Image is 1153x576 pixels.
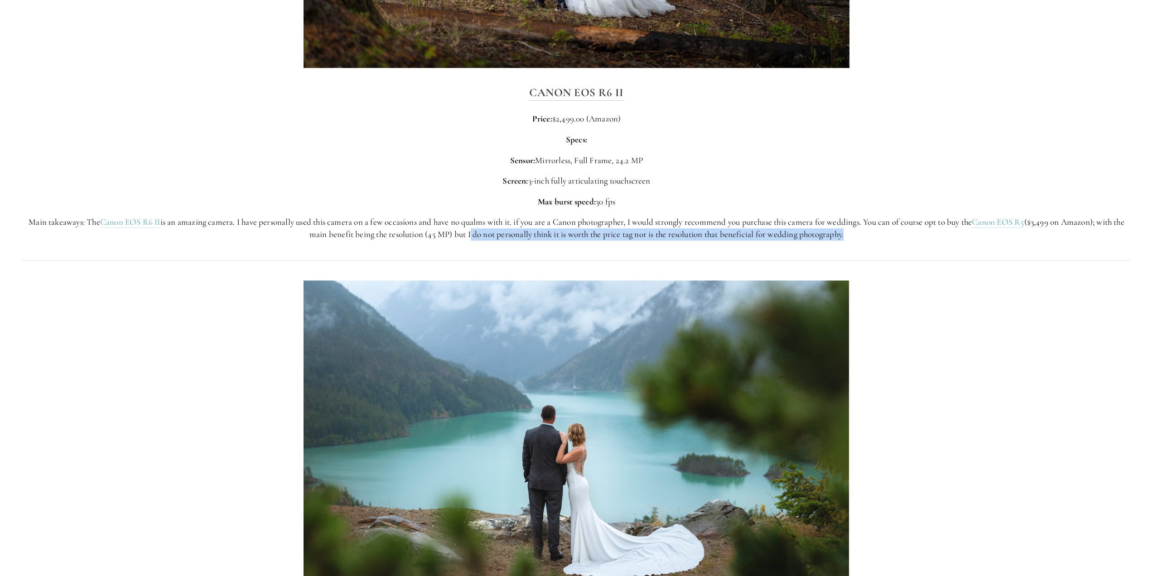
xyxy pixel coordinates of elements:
[566,134,587,145] strong: Specs:
[529,86,624,100] a: Canon EOS R6 II
[100,217,160,228] a: Canon EOS R6 II
[23,175,1130,187] p: 3-inch fully articulating touchscreen
[23,155,1130,167] p: Mirrorless, Full Frame, 24.2 MP
[23,216,1130,240] p: Main takeaways: The is an amazing camera. I have personally used this camera on a few occasions a...
[510,155,535,165] strong: Sensor:
[23,113,1130,125] p: $2,499.00 (Amazon)
[972,217,1024,228] a: Canon EOS R5
[23,196,1130,208] p: 30 fps
[532,113,552,124] strong: Price:
[502,175,528,186] strong: Screen:
[529,86,624,99] strong: Canon EOS R6 II
[538,196,596,207] strong: Max burst speed:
